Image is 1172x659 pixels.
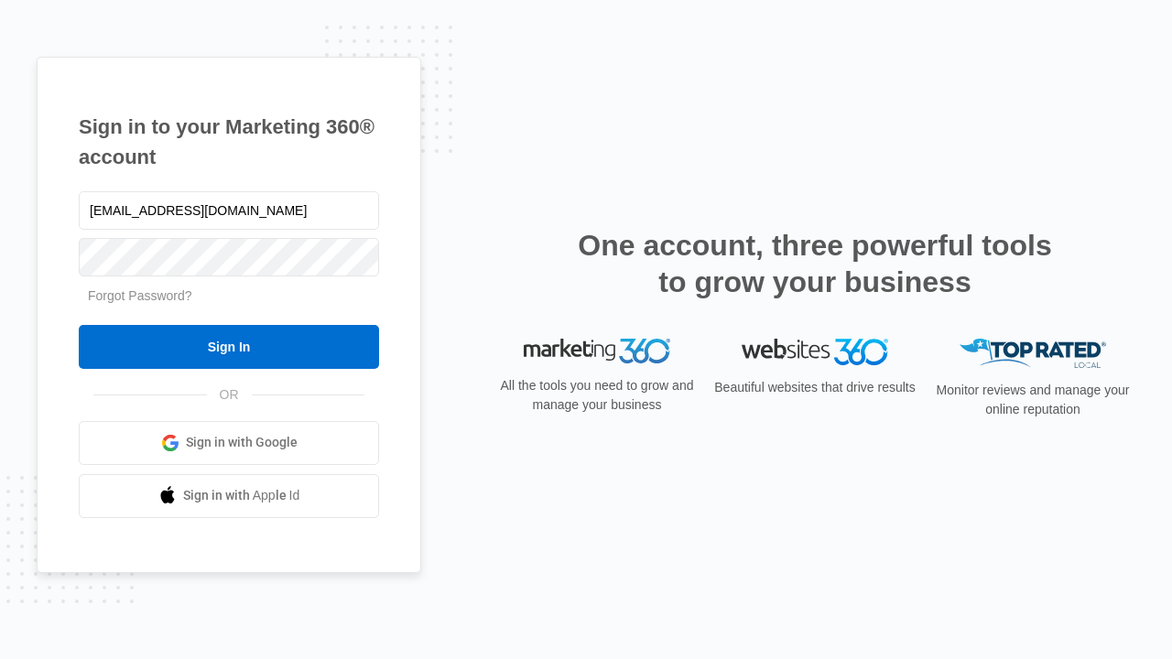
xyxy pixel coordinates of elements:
[88,288,192,303] a: Forgot Password?
[524,339,670,364] img: Marketing 360
[712,378,917,397] p: Beautiful websites that drive results
[960,339,1106,369] img: Top Rated Local
[207,385,252,405] span: OR
[79,474,379,518] a: Sign in with Apple Id
[79,421,379,465] a: Sign in with Google
[494,376,700,415] p: All the tools you need to grow and manage your business
[79,112,379,172] h1: Sign in to your Marketing 360® account
[930,381,1135,419] p: Monitor reviews and manage your online reputation
[742,339,888,365] img: Websites 360
[79,191,379,230] input: Email
[79,325,379,369] input: Sign In
[186,433,298,452] span: Sign in with Google
[572,227,1058,300] h2: One account, three powerful tools to grow your business
[183,486,300,505] span: Sign in with Apple Id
